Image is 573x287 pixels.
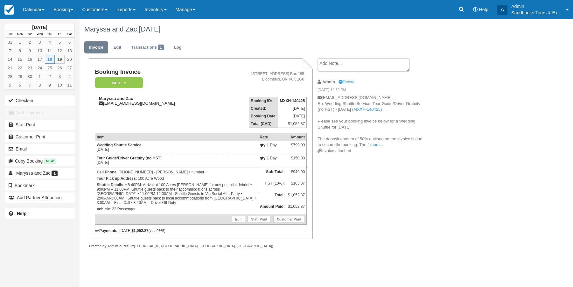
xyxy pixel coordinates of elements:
span: Maryssa and Zac [16,171,50,176]
strong: [DATE] [32,25,47,30]
a: 31 [5,38,15,46]
a: Edit [232,216,245,222]
th: Sat [65,31,74,38]
a: Delete [339,80,354,84]
th: Total: [258,191,286,202]
a: 5 [5,81,15,89]
a: Edit [109,41,126,54]
em: Paid [95,77,143,88]
a: 29 [15,72,25,81]
td: HST (13%): [258,179,286,191]
button: Email [5,144,75,154]
strong: $1,052.87 [131,228,148,233]
a: 11 [45,46,55,55]
td: 1 Day [258,141,286,154]
strong: Payments [95,228,117,233]
td: $103.87 [286,179,307,191]
a: 12 [55,46,65,55]
button: Copy Booking New [5,156,75,166]
td: [DATE] [278,105,306,112]
a: Log [169,41,186,54]
a: 15 [15,55,25,64]
a: 25 [45,64,55,72]
a: 14 [5,55,15,64]
a: 22 [15,64,25,72]
span: 1 [52,171,58,176]
a: 13 [65,46,74,55]
p: Admin [511,3,562,10]
a: 10 [35,46,45,55]
a: 8 [35,81,45,89]
small: 0765 [157,229,164,233]
a: 16 [25,55,35,64]
a: 20 [65,55,74,64]
div: Invoice attached [318,148,425,154]
th: Wed [35,31,45,38]
a: MXXH-140425 [353,107,381,112]
th: Thu [45,31,55,38]
p: : [PHONE_NUMBER] - [PERSON_NAME]'s number [97,169,256,175]
a: 6 [65,38,74,46]
a: Transactions1 [127,41,169,54]
span: New [44,158,56,164]
td: $1,052.87 [286,191,307,202]
a: Staff Print [248,216,271,222]
button: Add Partner Attribution [5,192,75,203]
th: Fri [55,31,65,38]
a: 27 [65,64,74,72]
td: [DATE] [95,154,258,167]
strong: Created by: [89,244,108,248]
a: 26 [55,64,65,72]
th: Rate [258,133,286,141]
a: Customer Print [5,132,75,142]
a: 28 [5,72,15,81]
a: 2 [25,38,35,46]
a: 17 [35,55,45,64]
a: Paid [95,77,141,89]
th: Amount [286,133,307,141]
a: 3 [55,72,65,81]
strong: Wedding Shuttle Service [97,143,141,147]
strong: Tour Pick up Address [97,176,136,181]
p: Sandbanks Tours & Experiences [511,10,562,16]
strong: Source IP: [117,244,134,248]
strong: Tour Guide/Driver Gratuity (no HST) [97,156,162,160]
td: [DATE] [278,112,306,120]
a: 19 [55,55,65,64]
div: $799.00 [288,143,305,152]
th: Sub-Total: [258,168,286,179]
button: Add Payment [5,108,75,118]
span: Help [479,7,488,12]
span: 1 [158,45,164,50]
td: $1,052.87 [278,120,306,128]
strong: MXXH-140425 [280,99,305,103]
a: 30 [25,72,35,81]
p: [EMAIL_ADDRESS][DOMAIN_NAME], Re: Wedding Shuttle Service, Tour Guide/Driver Gratuity (no HST) - ... [318,95,425,148]
strong: qty [260,156,267,160]
a: 18 [45,55,55,64]
a: Help [5,208,75,219]
strong: qty [260,143,267,147]
th: Booking Date: [249,112,278,120]
a: Invoice [84,41,108,54]
th: Item [95,133,258,141]
a: 9 [25,46,35,55]
a: 10 [55,81,65,89]
p: : • 8:40PM: Arrival at 100 Acres [PERSON_NAME] for any potential debrief • 9:00PM – 11:00PM: Shut... [97,182,256,206]
a: 23 [25,64,35,72]
td: $1,052.87 [286,203,307,214]
p: : 22 Passenger [97,206,256,212]
a: more... [370,142,383,147]
td: 1 Day [258,154,286,167]
span: [DATE] [139,25,161,33]
a: 3 [35,38,45,46]
b: Help [17,211,26,216]
a: Maryssa and Zac 1 [5,168,75,178]
a: 7 [5,46,15,55]
a: 4 [65,72,74,81]
div: [EMAIL_ADDRESS][DOMAIN_NAME] [95,96,218,106]
div: Admin [TECHNICAL_ID] ([GEOGRAPHIC_DATA], [GEOGRAPHIC_DATA], [GEOGRAPHIC_DATA]) [89,244,312,248]
img: checkfront-main-nav-mini-logo.png [4,5,14,15]
td: $949.00 [286,168,307,179]
th: Mon [15,31,25,38]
